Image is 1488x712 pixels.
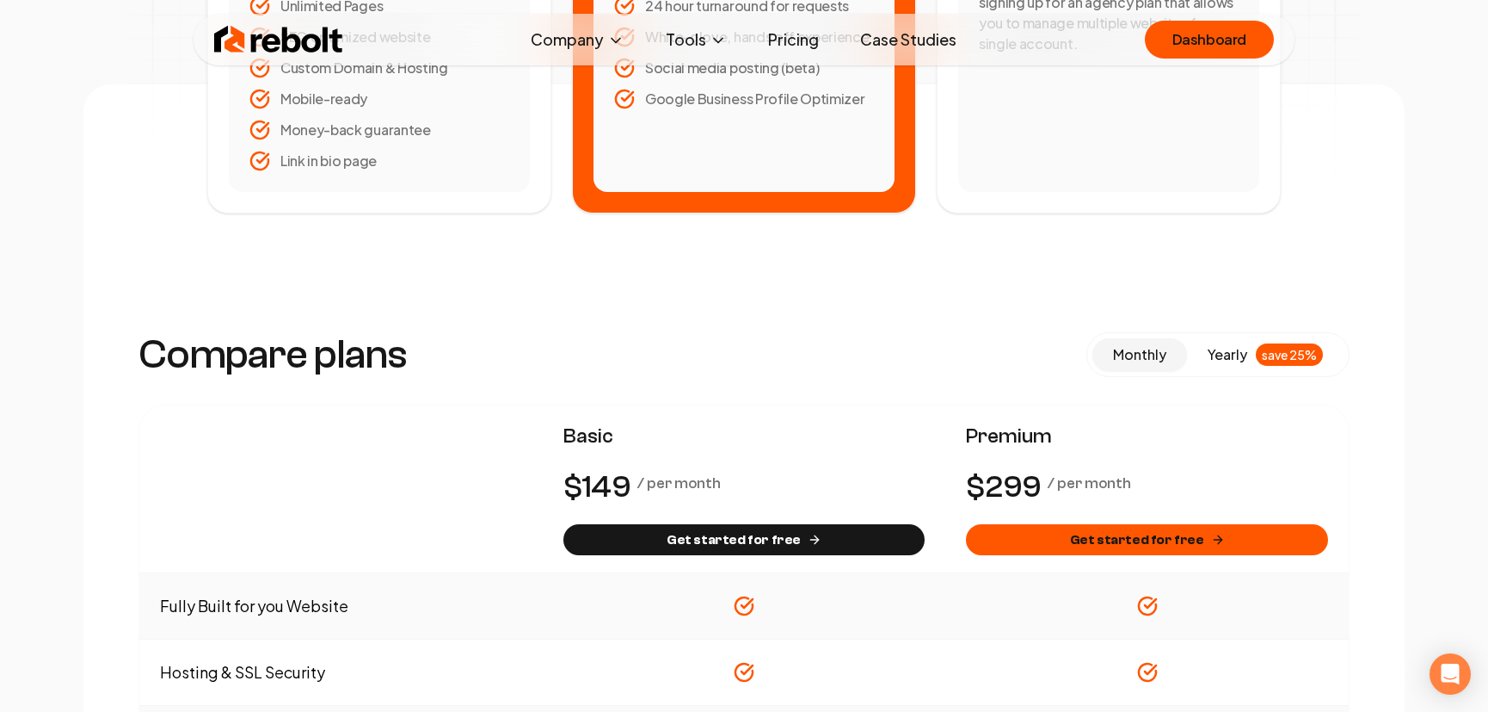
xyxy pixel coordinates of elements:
[214,22,343,57] img: Rebolt Logo
[1256,344,1323,366] div: save 25%
[563,464,630,511] number-flow-react: $149
[1113,345,1166,363] span: monthly
[966,423,1328,450] span: Premium
[1208,344,1247,365] span: yearly
[249,151,509,171] li: Link in bio page
[1145,21,1274,59] a: Dashboard
[1187,338,1344,371] button: yearlysave 25%
[614,58,874,78] li: Social media posting (beta)
[563,423,925,450] span: Basic
[138,334,408,375] h3: Compare plans
[652,22,741,57] button: Tools
[249,58,509,78] li: Custom Domain & Hosting
[563,524,925,555] button: Get started for free
[1048,472,1131,496] p: / per month
[614,89,874,109] li: Google Business Profile Optimizer
[517,22,638,57] button: Company
[754,22,833,57] a: Pricing
[966,524,1328,555] button: Get started for free
[139,640,543,706] td: Hosting & SSL Security
[249,89,509,109] li: Mobile-ready
[637,472,721,496] p: / per month
[249,120,509,140] li: Money-back guarantee
[966,464,1041,511] number-flow-react: $299
[139,573,543,640] td: Fully Built for you Website
[1430,653,1471,695] div: Open Intercom Messenger
[846,22,970,57] a: Case Studies
[1092,338,1187,371] button: monthly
